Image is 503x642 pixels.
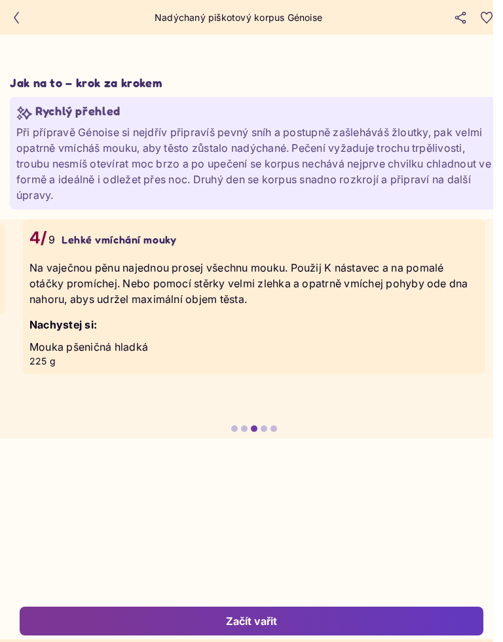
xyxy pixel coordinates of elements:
[29,355,479,368] p: 225 g
[10,75,498,90] h3: Jak na to – krok za krokem
[20,607,483,635] button: Začít vařit
[62,233,176,246] p: Lehké vmíchání mouky
[48,232,55,247] p: 9
[34,614,469,628] div: Začít vařit
[29,317,479,332] h3: Nachystej si:
[29,226,47,251] p: 4/
[29,339,479,355] p: Mouka pšeničná hladká
[35,103,121,118] h4: Rychlý přehled
[16,124,492,203] p: Při přípravě Génoise si nejdřív připravíš pevný sníh a postupně zašleháváš žloutky, pak velmi opa...
[29,260,479,307] p: Na vaječnou pěnu najednou prosej všechnu mouku. Použij K nástavec a na pomalé otáčky promíchej. N...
